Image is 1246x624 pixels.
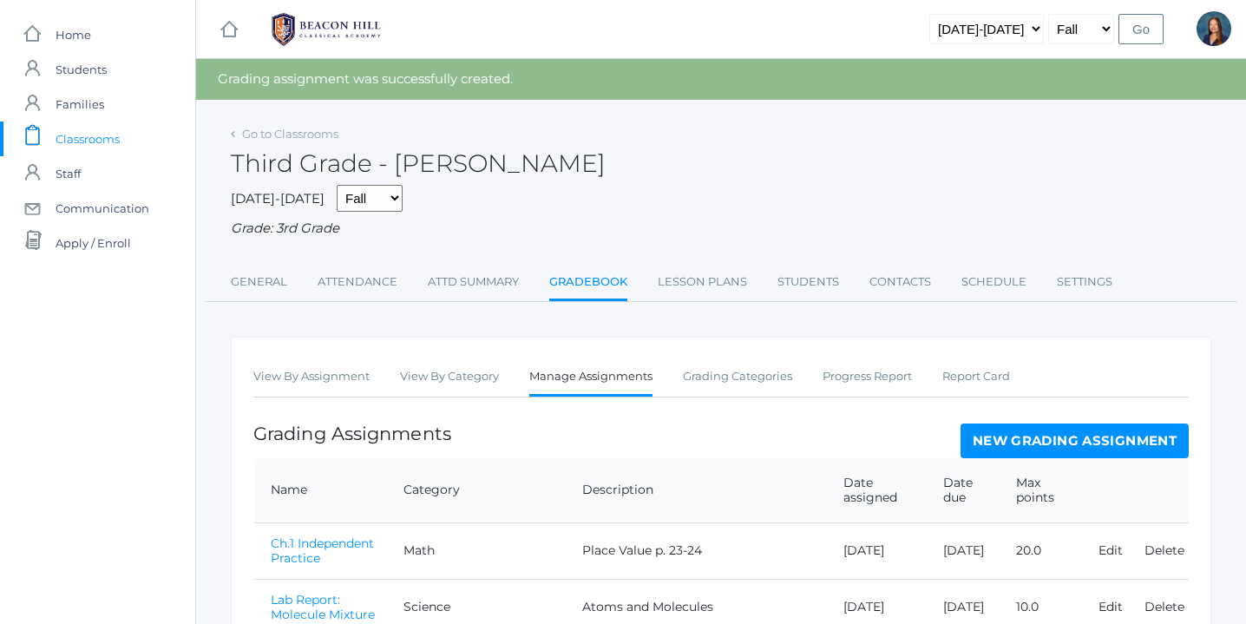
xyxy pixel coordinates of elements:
img: 1_BHCALogos-05.png [261,8,391,51]
th: Category [386,458,565,523]
span: Classrooms [56,122,120,156]
th: Date due [926,458,999,523]
a: Settings [1057,265,1112,299]
a: Attd Summary [428,265,519,299]
a: Grading Categories [683,359,792,394]
a: New Grading Assignment [961,424,1189,458]
a: Contacts [869,265,931,299]
td: [DATE] [826,522,926,579]
a: Manage Assignments [529,359,653,397]
a: View By Assignment [253,359,370,394]
th: Date assigned [826,458,926,523]
a: Go to Classrooms [242,127,338,141]
a: Delete [1144,542,1184,558]
span: Students [56,52,107,87]
th: Name [253,458,386,523]
td: 20.0 [999,522,1081,579]
td: Math [386,522,565,579]
th: Max points [999,458,1081,523]
a: Lab Report: Molecule Mixture [271,592,375,622]
span: Communication [56,191,149,226]
td: Place Value p. 23-24 [565,522,826,579]
h1: Grading Assignments [253,424,451,443]
a: Gradebook [549,265,627,302]
input: Go [1118,14,1164,44]
span: Apply / Enroll [56,226,131,260]
a: Attendance [318,265,397,299]
a: Edit [1098,599,1123,614]
a: Progress Report [823,359,912,394]
th: Description [565,458,826,523]
a: Schedule [961,265,1026,299]
h2: Third Grade - [PERSON_NAME] [231,150,606,177]
div: Lori Webster [1197,11,1231,46]
a: View By Category [400,359,499,394]
span: Families [56,87,104,122]
span: Staff [56,156,81,191]
td: [DATE] [926,522,999,579]
span: Home [56,17,91,52]
a: Edit [1098,542,1123,558]
div: Grading assignment was successfully created. [196,59,1246,100]
a: Delete [1144,599,1184,614]
a: Ch.1 Independent Practice [271,535,374,566]
a: Students [777,265,839,299]
a: Lesson Plans [658,265,747,299]
span: [DATE]-[DATE] [231,190,325,207]
a: Report Card [942,359,1010,394]
a: General [231,265,287,299]
div: Grade: 3rd Grade [231,219,1211,239]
